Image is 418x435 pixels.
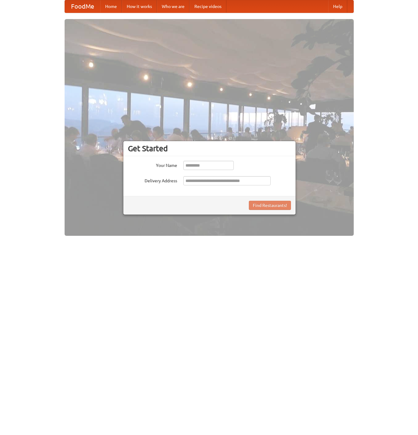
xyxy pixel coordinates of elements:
[157,0,189,13] a: Who we are
[128,176,177,184] label: Delivery Address
[100,0,122,13] a: Home
[128,161,177,168] label: Your Name
[65,0,100,13] a: FoodMe
[128,144,291,153] h3: Get Started
[249,201,291,210] button: Find Restaurants!
[189,0,226,13] a: Recipe videos
[122,0,157,13] a: How it works
[328,0,347,13] a: Help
